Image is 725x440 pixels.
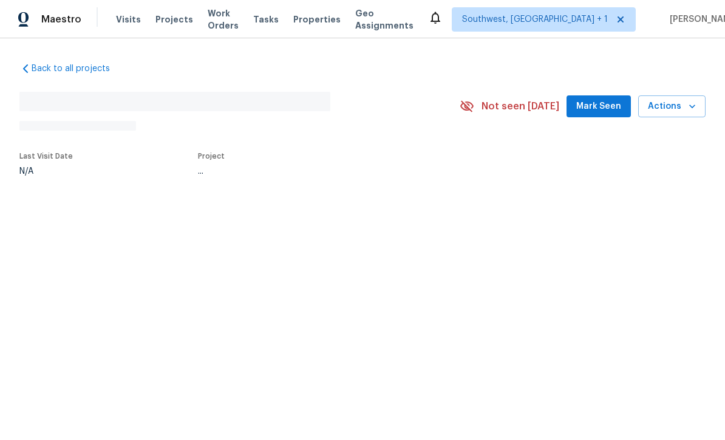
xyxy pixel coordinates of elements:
[638,95,706,118] button: Actions
[19,63,136,75] a: Back to all projects
[198,167,431,176] div: ...
[293,13,341,26] span: Properties
[253,15,279,24] span: Tasks
[155,13,193,26] span: Projects
[116,13,141,26] span: Visits
[648,99,696,114] span: Actions
[355,7,414,32] span: Geo Assignments
[482,100,559,112] span: Not seen [DATE]
[208,7,239,32] span: Work Orders
[567,95,631,118] button: Mark Seen
[19,167,73,176] div: N/A
[462,13,608,26] span: Southwest, [GEOGRAPHIC_DATA] + 1
[19,153,73,160] span: Last Visit Date
[41,13,81,26] span: Maestro
[576,99,621,114] span: Mark Seen
[198,153,225,160] span: Project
